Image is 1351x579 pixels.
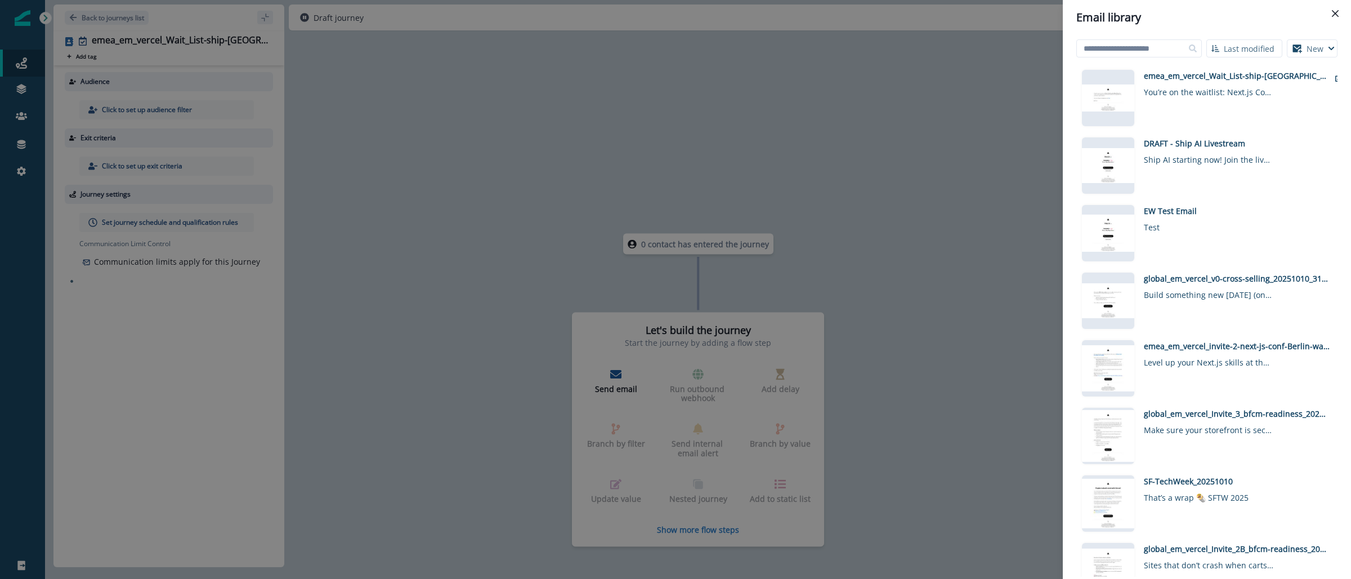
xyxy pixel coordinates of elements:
div: Build something new [DATE] (on us!) 🎁 [1144,284,1273,301]
button: Close [1326,5,1344,23]
div: Test [1144,217,1273,233]
div: global_em_vercel_v0-cross-selling_20251010_3184 [1144,273,1330,284]
div: You’re on the waitlist: Next.js Conf London Watch Party [1144,82,1273,98]
div: DRAFT - Ship AI Livestream [1144,137,1330,149]
div: emea_em_vercel_invite-2-next-js-conf-Berlin-watch-party_20251022_3172 [1144,340,1330,352]
div: global_em_vercel_Invite_2B_bfcm-readiness_20251016_3197 [1144,543,1330,555]
div: emea_em_vercel_Wait_List-ship-[GEOGRAPHIC_DATA]-watch-party_20250623_3221 [1144,70,1330,82]
div: Sites that don’t crash when carts are full this [DATE][DATE] [DATE][DATE]. [1144,555,1273,571]
div: Level up your Next.js skills at the Berlin Watch Party [1144,352,1273,368]
div: EW Test Email [1144,205,1330,217]
div: global_em_vercel_Invite_3_bfcm-readiness_20251016_3217 [1144,408,1330,420]
button: external-link [1330,70,1348,87]
button: Last modified [1206,39,1282,57]
div: Make sure your storefront is secure and chat-ready this [DATE][DATE] [1144,420,1273,436]
button: New [1287,39,1337,57]
div: Ship AI starting now! Join the livestream & discussion [1144,149,1273,166]
div: That’s a wrap 🌯 SFTW 2025 [1144,487,1273,504]
div: SF-TechWeek_20251010 [1144,475,1330,487]
div: Email library [1076,9,1337,26]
